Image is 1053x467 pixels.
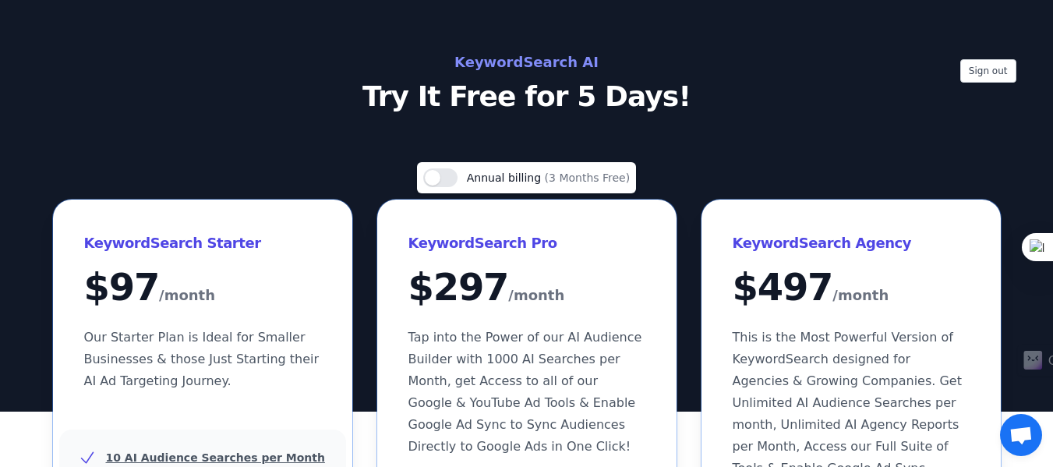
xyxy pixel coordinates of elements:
[408,231,645,256] h3: KeywordSearch Pro
[508,283,564,308] span: /month
[832,283,889,308] span: /month
[408,330,642,454] span: Tap into the Power of our AI Audience Builder with 1000 AI Searches per Month, get Access to all ...
[84,231,321,256] h3: KeywordSearch Starter
[84,268,321,308] div: $ 97
[159,283,215,308] span: /month
[960,59,1016,83] button: Sign out
[178,50,876,75] h2: KeywordSearch AI
[106,451,325,464] u: 10 AI Audience Searches per Month
[84,330,320,388] span: Our Starter Plan is Ideal for Smaller Businesses & those Just Starting their AI Ad Targeting Jour...
[545,172,631,184] span: (3 Months Free)
[733,231,970,256] h3: KeywordSearch Agency
[733,268,970,308] div: $ 497
[467,172,545,184] span: Annual billing
[1000,414,1042,456] a: Ouvrir le chat
[408,268,645,308] div: $ 297
[178,81,876,112] p: Try It Free for 5 Days!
